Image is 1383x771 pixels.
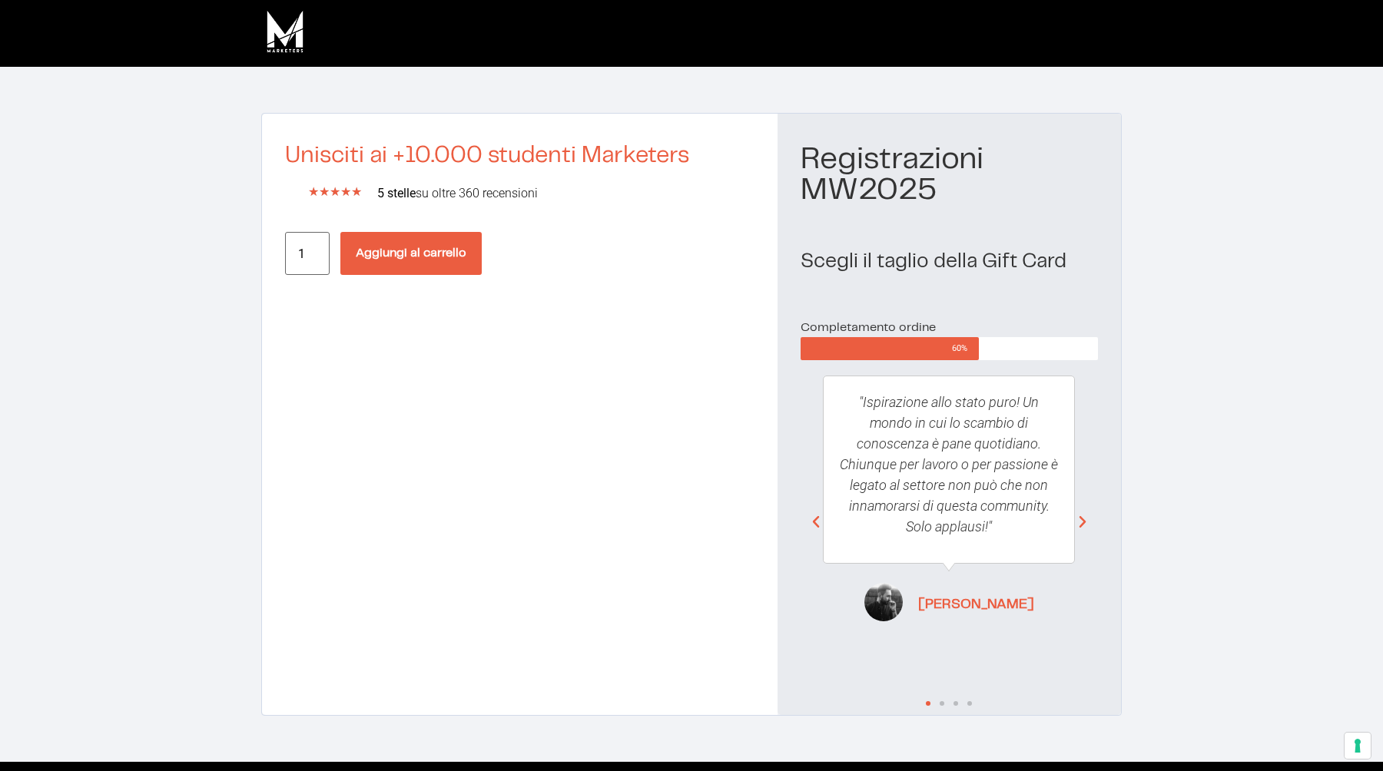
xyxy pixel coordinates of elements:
[377,187,755,200] h2: su oltre 360 recensioni
[1075,515,1090,530] div: Next slide
[940,701,944,706] span: Go to slide 2
[285,232,330,275] input: Quantità prodotto
[801,144,1098,206] h1: Registrazioni MW2025
[351,183,362,201] i: ★
[319,183,330,201] i: ★
[285,144,755,167] h2: Unisciti ai +10.000 studenti Marketers
[801,252,1098,272] h2: Scegli il taglio della Gift Card
[285,275,755,317] iframe: PayPal
[918,595,1034,616] span: [PERSON_NAME]
[308,183,362,201] div: 5/5
[808,360,1090,714] div: Slides
[926,701,930,706] span: Go to slide 1
[340,183,351,201] i: ★
[967,701,972,706] span: Go to slide 4
[808,360,1090,683] div: 1 / 4
[839,392,1059,537] p: "Ispirazione allo stato puro! Un mondo in cui lo scambio di conoscenza è pane quotidiano. Chiunqu...
[340,232,482,275] button: Aggiungi al carrello
[801,322,936,333] span: Completamento ordine
[864,584,903,622] img: Antonio Leone
[952,337,979,360] span: 60%
[308,183,319,201] i: ★
[377,186,416,200] b: 5 stelle
[954,701,958,706] span: Go to slide 3
[330,183,340,201] i: ★
[1345,733,1371,759] button: Le tue preferenze relative al consenso per le tecnologie di tracciamento
[808,515,824,530] div: Previous slide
